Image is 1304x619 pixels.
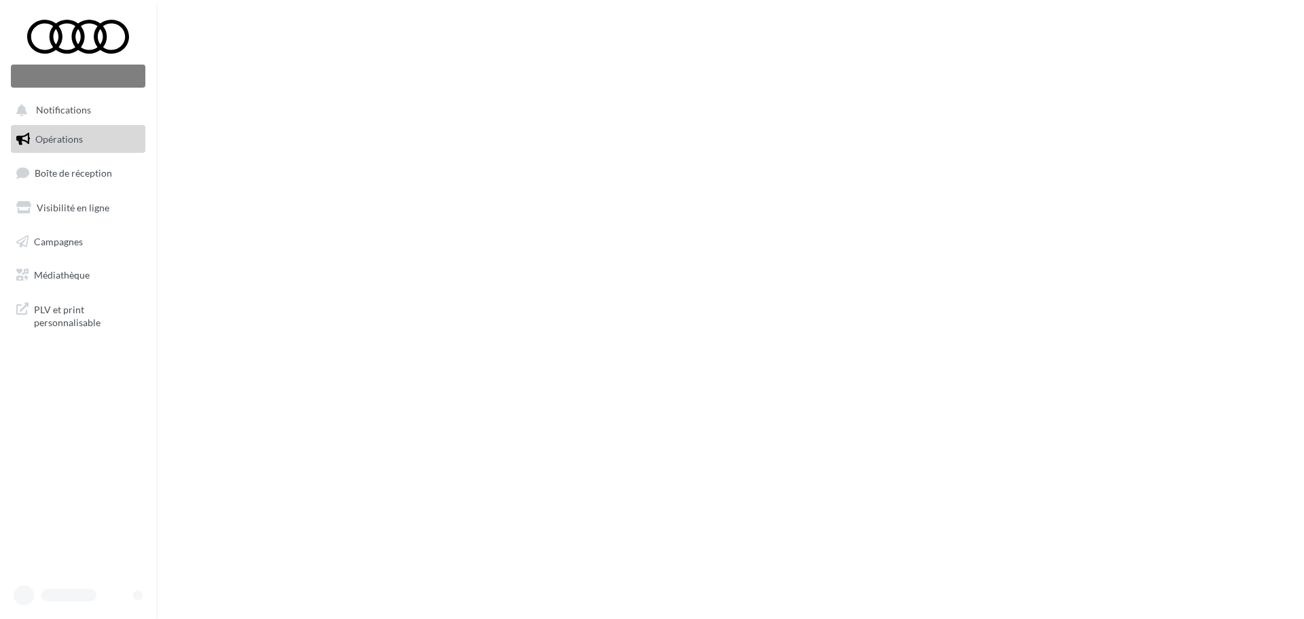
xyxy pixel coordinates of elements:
span: Médiathèque [34,269,90,281]
div: Nouvelle campagne [11,65,145,88]
span: PLV et print personnalisable [34,300,140,330]
span: Boîte de réception [35,167,112,179]
span: Visibilité en ligne [37,202,109,213]
a: Campagnes [8,228,148,256]
span: Notifications [36,105,91,116]
a: Visibilité en ligne [8,194,148,222]
a: Opérations [8,125,148,154]
span: Campagnes [34,235,83,247]
a: Boîte de réception [8,158,148,188]
a: Médiathèque [8,261,148,289]
a: PLV et print personnalisable [8,295,148,335]
span: Opérations [35,133,83,145]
